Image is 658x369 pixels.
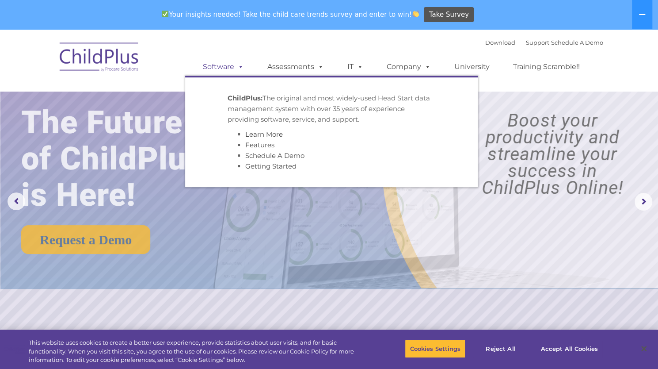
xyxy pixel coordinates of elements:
[536,339,602,358] button: Accept All Cookies
[634,339,654,358] button: Close
[259,58,333,76] a: Assessments
[245,151,304,160] a: Schedule A Demo
[551,39,603,46] a: Schedule A Demo
[162,11,168,17] img: ✅
[228,94,262,102] strong: ChildPlus:
[485,39,603,46] font: |
[245,162,297,170] a: Getting Started
[158,6,423,23] span: Your insights needed! Take the child care trends survey and enter to win!
[473,339,528,358] button: Reject All
[378,58,440,76] a: Company
[405,339,465,358] button: Cookies Settings
[504,58,589,76] a: Training Scramble!!
[55,36,144,81] img: ChildPlus by Procare Solutions
[228,93,435,125] p: The original and most widely-used Head Start data management system with over 35 years of experie...
[445,58,498,76] a: University
[455,112,650,196] rs-layer: Boost your productivity and streamline your success in ChildPlus Online!
[29,338,362,365] div: This website uses cookies to create a better user experience, provide statistics about user visit...
[21,225,150,254] a: Request a Demo
[194,58,253,76] a: Software
[21,104,232,213] rs-layer: The Future of ChildPlus is Here!
[245,141,274,149] a: Features
[526,39,549,46] a: Support
[424,7,474,23] a: Take Survey
[245,130,283,138] a: Learn More
[412,11,419,17] img: 👏
[339,58,372,76] a: IT
[429,7,469,23] span: Take Survey
[485,39,515,46] a: Download
[123,58,150,65] span: Last name
[123,95,160,101] span: Phone number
